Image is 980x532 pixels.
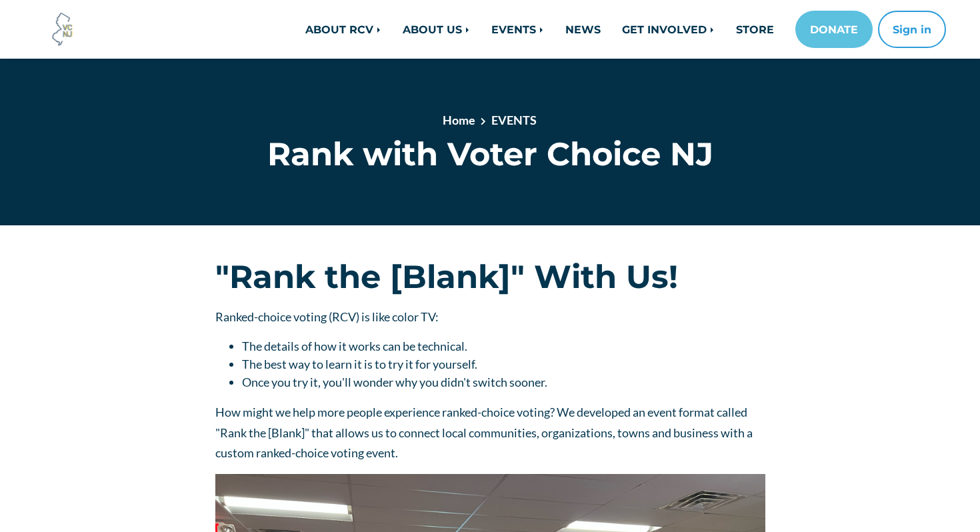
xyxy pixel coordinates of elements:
[725,16,785,43] a: STORE
[205,11,946,48] nav: Main navigation
[491,113,537,127] a: EVENTS
[481,16,555,43] a: EVENTS
[392,16,481,43] a: ABOUT US
[263,111,717,135] nav: breadcrumb
[795,11,873,48] a: DONATE
[242,373,765,391] li: Once you try it, you'll wonder why you didn't switch sooner.
[611,16,725,43] a: GET INVOLVED
[45,11,81,47] img: Voter Choice NJ
[443,113,475,127] a: Home
[242,355,765,373] li: The best way to learn it is to try it for yourself.
[215,135,765,173] h1: Rank with Voter Choice NJ
[555,16,611,43] a: NEWS
[215,257,765,296] h1: "Rank the [Blank]" With Us!
[215,307,765,327] p: Ranked-choice voting (RCV) is like color TV:
[242,337,765,355] li: The details of how it works can be technical.
[215,402,765,463] p: How might we help more people experience ranked-choice voting? We developed an event format calle...
[295,16,392,43] a: ABOUT RCV
[878,11,946,48] button: Sign in or sign up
